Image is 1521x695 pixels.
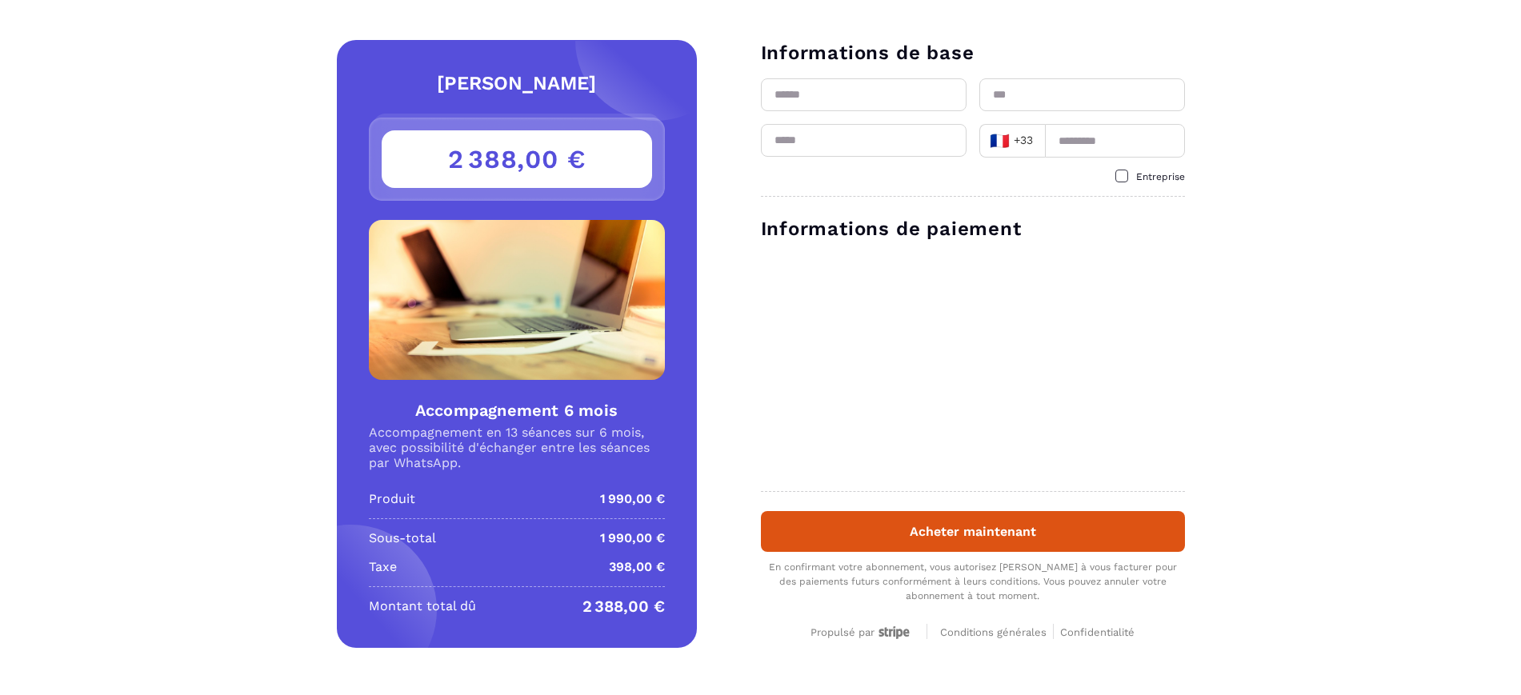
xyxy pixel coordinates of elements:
a: Propulsé par [811,624,914,639]
img: Product Image [369,220,665,380]
div: Search for option [979,124,1045,158]
div: Propulsé par [811,626,914,640]
span: Entreprise [1136,171,1185,182]
a: Confidentialité [1060,624,1135,639]
button: Acheter maintenant [761,511,1185,552]
a: Conditions générales [940,624,1054,639]
span: +33 [989,130,1034,152]
p: 1 990,00 € [600,489,665,509]
h3: 2 388,00 € [382,130,652,188]
div: En confirmant votre abonnement, vous autorisez [PERSON_NAME] à vous facturer pour des paiements f... [761,560,1185,603]
h3: Informations de paiement [761,216,1185,242]
iframe: Cadre de saisie sécurisé pour le paiement [758,251,1188,475]
span: Confidentialité [1060,626,1135,638]
p: Produit [369,489,415,509]
p: Accompagnement en 13 séances sur 6 mois, avec possibilité d'échanger entre les séances par WhatsApp. [369,425,665,470]
span: Conditions générales [940,626,1047,638]
h4: Accompagnement 6 mois [369,399,665,421]
span: 🇫🇷 [990,130,1010,152]
p: 398,00 € [609,557,665,577]
input: Search for option [1037,129,1039,153]
p: 2 388,00 € [582,597,665,616]
h3: Informations de base [761,40,1185,66]
p: 1 990,00 € [600,529,665,548]
h2: [PERSON_NAME] [369,72,665,94]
